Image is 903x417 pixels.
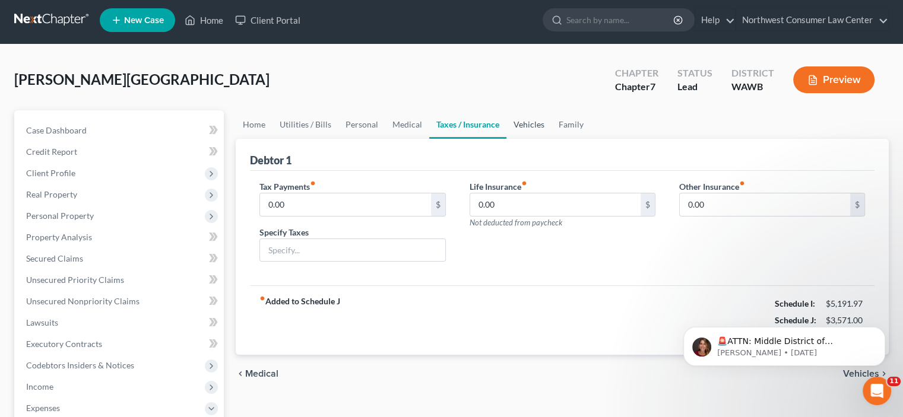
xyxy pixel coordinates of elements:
span: Lawsuits [26,317,58,327]
a: Unsecured Priority Claims [17,269,224,291]
i: fiber_manual_record [259,295,265,301]
i: fiber_manual_record [739,180,745,186]
button: chevron_left Medical [236,369,278,378]
input: -- [470,193,641,216]
a: Property Analysis [17,227,224,248]
a: Utilities / Bills [273,110,338,139]
input: Specify... [260,239,445,262]
a: Personal [338,110,385,139]
span: 11 [887,377,901,386]
div: WAWB [731,80,774,94]
span: Income [26,381,53,391]
div: Lead [677,80,712,94]
span: 7 [650,81,655,92]
a: Case Dashboard [17,120,224,141]
a: Credit Report [17,141,224,163]
div: Chapter [615,80,658,94]
a: Home [236,110,273,139]
span: Unsecured Priority Claims [26,275,124,285]
div: Chapter [615,66,658,80]
a: Executory Contracts [17,333,224,355]
label: Life Insurance [470,180,527,193]
input: Search by name... [566,9,675,31]
div: $5,191.97 [826,298,865,310]
a: Unsecured Nonpriority Claims [17,291,224,312]
iframe: Intercom notifications message [666,302,903,385]
div: Debtor 1 [250,153,292,167]
input: -- [680,193,850,216]
button: Preview [793,66,875,93]
div: Status [677,66,712,80]
a: Medical [385,110,429,139]
span: Client Profile [26,168,75,178]
label: Specify Taxes [259,226,309,238]
a: Home [179,9,229,31]
a: Family [552,110,591,139]
span: Expenses [26,403,60,413]
label: Tax Payments [259,180,316,193]
span: Executory Contracts [26,339,102,349]
a: Secured Claims [17,248,224,269]
span: Unsecured Nonpriority Claims [26,296,140,306]
a: Help [695,9,735,31]
i: chevron_left [236,369,245,378]
div: $ [431,193,445,216]
strong: Schedule I: [775,298,815,308]
span: Case Dashboard [26,125,87,135]
iframe: Intercom live chat [863,377,891,405]
i: fiber_manual_record [521,180,527,186]
label: Other Insurance [679,180,745,193]
span: Property Analysis [26,232,92,242]
a: Client Portal [229,9,306,31]
span: Credit Report [26,147,77,157]
i: fiber_manual_record [310,180,316,186]
span: Secured Claims [26,253,83,263]
a: Northwest Consumer Law Center [736,9,888,31]
div: $ [850,193,864,216]
input: -- [260,193,430,216]
strong: Added to Schedule J [259,295,340,345]
span: [PERSON_NAME][GEOGRAPHIC_DATA] [14,71,270,88]
span: Personal Property [26,211,94,221]
a: Lawsuits [17,312,224,333]
div: District [731,66,774,80]
span: New Case [124,16,164,25]
div: $ [641,193,655,216]
span: Real Property [26,189,77,199]
span: Not deducted from paycheck [470,218,562,227]
a: Vehicles [506,110,552,139]
a: Taxes / Insurance [429,110,506,139]
span: Medical [245,369,278,378]
span: Codebtors Insiders & Notices [26,360,134,370]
